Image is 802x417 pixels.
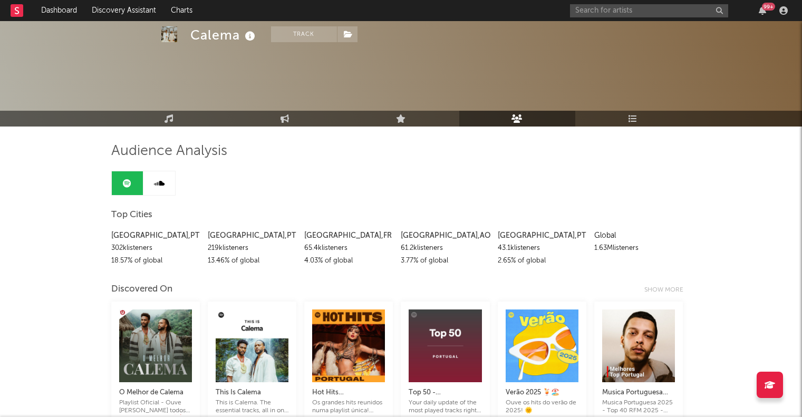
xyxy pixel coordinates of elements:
button: 99+ [759,6,766,15]
div: 219k listeners [208,242,296,255]
div: 302k listeners [111,242,200,255]
div: 61.2k listeners [401,242,489,255]
div: [GEOGRAPHIC_DATA] , PT [208,229,296,242]
div: Your daily update of the most played tracks right now - [GEOGRAPHIC_DATA]. [409,399,481,415]
div: 2.65 % of global [498,255,586,267]
div: Show more [644,284,691,296]
div: 99 + [762,3,775,11]
div: This is Calema. The essential tracks, all in one playlist. [216,399,288,415]
div: 4.03 % of global [304,255,393,267]
input: Search for artists [570,4,728,17]
div: [GEOGRAPHIC_DATA] , AO [401,229,489,242]
div: [GEOGRAPHIC_DATA] , FR [304,229,393,242]
div: This Is Calema [216,386,288,399]
div: Hot Hits [GEOGRAPHIC_DATA] [312,386,385,399]
div: Os grandes hits reunidos numa playlist única! Foto: [PERSON_NAME] [312,399,385,415]
div: 13.46 % of global [208,255,296,267]
span: Audience Analysis [111,145,227,158]
div: 65.4k listeners [304,242,393,255]
button: Track [271,26,337,42]
div: 3.77 % of global [401,255,489,267]
div: Musica Portuguesa 2025 - Top 40 RFM 2025 - Melhores Top [GEOGRAPHIC_DATA] 2025 [602,399,675,415]
div: 1.63M listeners [594,242,683,255]
a: Verão 2025 🍹🏖️Ouve os hits do verão de 2025! 🌞 [506,376,578,415]
div: Top 50 - [GEOGRAPHIC_DATA] [409,386,481,399]
div: Ouve os hits do verão de 2025! 🌞 [506,399,578,415]
div: Discovered On [111,283,172,296]
a: Hot Hits [GEOGRAPHIC_DATA]Os grandes hits reunidos numa playlist única! Foto: [PERSON_NAME] [312,376,385,415]
div: Global [594,229,683,242]
a: Top 50 - [GEOGRAPHIC_DATA]Your daily update of the most played tracks right now - [GEOGRAPHIC_DATA]. [409,376,481,415]
div: Musica Portuguesa 2025 - Top 40 RFM 2025 - Melhores Top [GEOGRAPHIC_DATA] 2025 [602,386,675,399]
a: This Is CalemaThis is Calema. The essential tracks, all in one playlist. [216,376,288,415]
span: Top Cities [111,209,152,221]
div: [GEOGRAPHIC_DATA] , PT [111,229,200,242]
div: Calema [190,26,258,44]
a: Musica Portuguesa 2025 - Top 40 RFM 2025 - Melhores Top [GEOGRAPHIC_DATA] 2025Musica Portuguesa 2... [602,376,675,415]
div: [GEOGRAPHIC_DATA] , PT [498,229,586,242]
div: 18.57 % of global [111,255,200,267]
div: 43.1k listeners [498,242,586,255]
div: Verão 2025 🍹🏖️ [506,386,578,399]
